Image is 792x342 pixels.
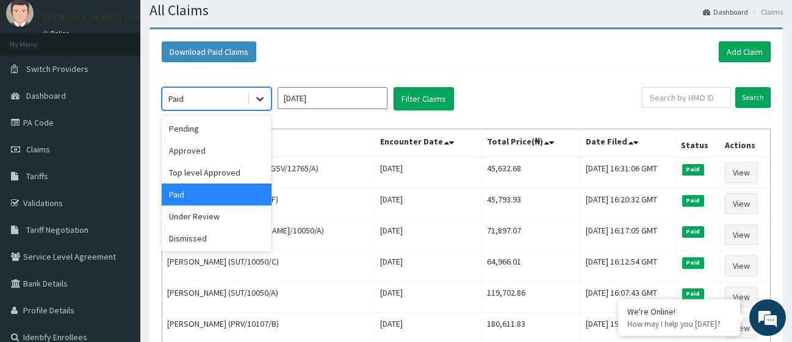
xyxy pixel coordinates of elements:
[375,157,482,188] td: [DATE]
[375,251,482,282] td: [DATE]
[375,219,482,251] td: [DATE]
[149,2,783,18] h1: All Claims
[26,144,50,155] span: Claims
[162,227,272,249] div: Dismissed
[278,87,387,109] input: Select Month and Year
[725,162,758,183] a: View
[627,319,731,329] p: How may I help you today?
[725,224,758,245] a: View
[394,87,454,110] button: Filter Claims
[162,183,272,205] div: Paid
[375,129,482,157] th: Encounter Date
[26,63,88,74] span: Switch Providers
[725,287,758,307] a: View
[482,251,581,282] td: 64,966.01
[581,157,676,188] td: [DATE] 16:31:06 GMT
[200,6,229,35] div: Minimize live chat window
[482,157,581,188] td: 45,632.68
[749,7,783,17] li: Claims
[63,68,205,84] div: Chat with us now
[43,29,72,38] a: Online
[735,87,771,108] input: Search
[725,193,758,214] a: View
[682,164,704,175] span: Paid
[482,129,581,157] th: Total Price(₦)
[26,224,88,235] span: Tariff Negotiation
[581,251,676,282] td: [DATE] 16:12:54 GMT
[162,41,256,62] button: Download Paid Claims
[682,226,704,237] span: Paid
[162,251,375,282] td: [PERSON_NAME] (SUT/10050/C)
[168,93,184,105] div: Paid
[162,205,272,227] div: Under Review
[26,171,48,182] span: Tariffs
[682,288,704,299] span: Paid
[375,188,482,219] td: [DATE]
[162,282,375,313] td: [PERSON_NAME] (SUT/10050/A)
[43,12,272,23] p: [PERSON_NAME] HOSPITAL AND MATERNITY LTD
[719,41,771,62] a: Add Claim
[71,97,168,220] span: We're online!
[676,129,720,157] th: Status
[725,255,758,276] a: View
[581,129,676,157] th: Date Filed
[482,188,581,219] td: 45,793.93
[642,87,731,108] input: Search by HMO ID
[581,282,676,313] td: [DATE] 16:07:43 GMT
[162,140,272,162] div: Approved
[482,282,581,313] td: 119,702.86
[703,7,748,17] a: Dashboard
[162,118,272,140] div: Pending
[23,61,49,91] img: d_794563401_company_1708531726252_794563401
[682,195,704,206] span: Paid
[581,219,676,251] td: [DATE] 16:17:05 GMT
[720,129,771,157] th: Actions
[581,188,676,219] td: [DATE] 16:20:32 GMT
[682,257,704,268] span: Paid
[375,282,482,313] td: [DATE]
[26,90,66,101] span: Dashboard
[162,162,272,183] div: Top level Approved
[627,306,731,317] div: We're Online!
[482,219,581,251] td: 71,897.07
[725,318,758,338] a: View
[6,219,232,262] textarea: Type your message and hit 'Enter'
